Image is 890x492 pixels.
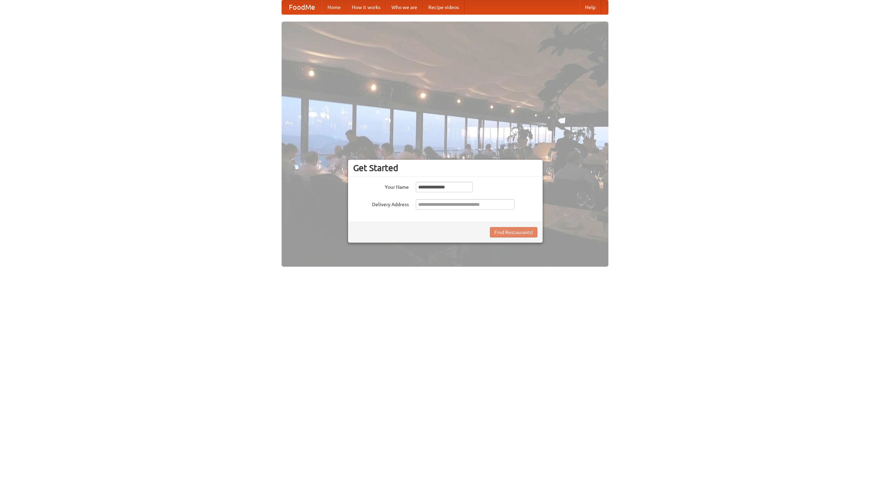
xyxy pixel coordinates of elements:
a: How it works [346,0,386,14]
label: Delivery Address [353,199,409,208]
a: FoodMe [282,0,322,14]
a: Home [322,0,346,14]
a: Help [580,0,601,14]
a: Recipe videos [423,0,464,14]
a: Who we are [386,0,423,14]
label: Your Name [353,182,409,191]
h3: Get Started [353,163,537,173]
button: Find Restaurants! [490,227,537,237]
